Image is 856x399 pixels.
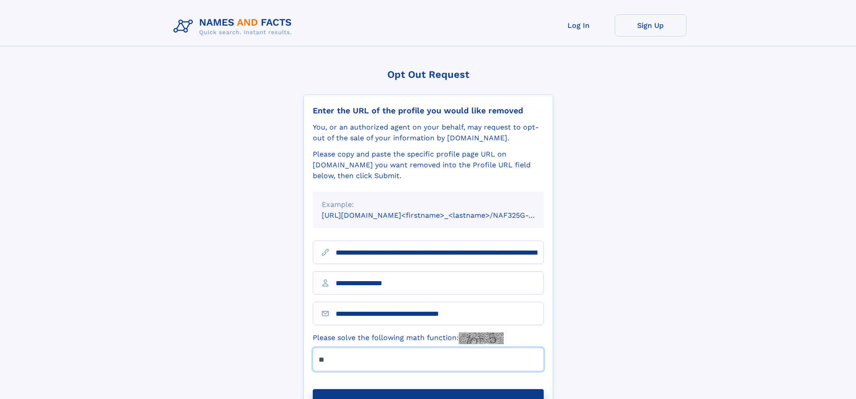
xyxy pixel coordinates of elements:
[313,106,544,116] div: Enter the URL of the profile you would like removed
[615,14,687,36] a: Sign Up
[322,211,561,220] small: [URL][DOMAIN_NAME]<firstname>_<lastname>/NAF325G-xxxxxxxx
[170,14,299,39] img: Logo Names and Facts
[313,332,504,344] label: Please solve the following math function:
[313,149,544,181] div: Please copy and paste the specific profile page URL on [DOMAIN_NAME] you want removed into the Pr...
[322,199,535,210] div: Example:
[313,122,544,143] div: You, or an authorized agent on your behalf, may request to opt-out of the sale of your informatio...
[303,69,553,80] div: Opt Out Request
[543,14,615,36] a: Log In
